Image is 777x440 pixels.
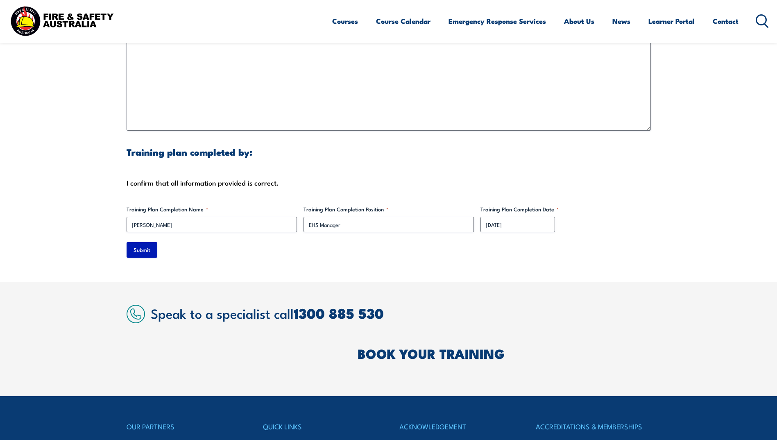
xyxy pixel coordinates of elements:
h4: OUR PARTNERS [127,421,241,432]
a: Contact [713,10,738,32]
label: Training Plan Completion Date [480,205,651,213]
input: dd/mm/yyyy [480,217,555,232]
label: Training Plan Completion Position [304,205,474,213]
a: Course Calendar [376,10,430,32]
input: Submit [127,242,157,258]
a: About Us [564,10,594,32]
h2: Speak to a specialist call [151,306,651,320]
a: Courses [332,10,358,32]
a: 1300 885 530 [294,302,384,324]
h2: BOOK YOUR TRAINING [358,347,651,359]
h4: ACCREDITATIONS & MEMBERSHIPS [536,421,650,432]
h4: ACKNOWLEDGEMENT [399,421,514,432]
a: News [612,10,630,32]
h3: Training plan completed by: [127,147,651,156]
label: Training Plan Completion Name [127,205,297,213]
a: Emergency Response Services [449,10,546,32]
h4: QUICK LINKS [263,421,378,432]
div: I confirm that all information provided is correct. [127,177,651,189]
a: Learner Portal [648,10,695,32]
